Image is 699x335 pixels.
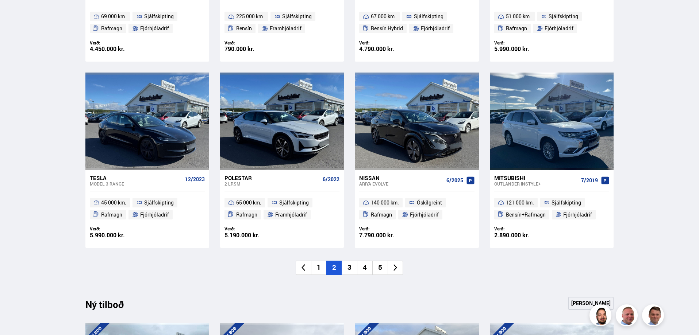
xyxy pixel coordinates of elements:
[101,198,126,207] span: 45 000 km.
[506,12,531,21] span: 51 000 km.
[236,198,261,207] span: 65 000 km.
[224,181,320,186] div: 2 LRSM
[236,12,264,21] span: 225 000 km.
[494,175,578,181] div: Mitsubishi
[224,175,320,181] div: Polestar
[140,24,169,33] span: Fjórhjóladrif
[506,198,534,207] span: 121 000 km.
[494,226,552,231] div: Verð:
[494,40,552,46] div: Verð:
[224,226,282,231] div: Verð:
[414,12,443,21] span: Sjálfskipting
[506,24,527,33] span: Rafmagn
[144,12,174,21] span: Sjálfskipting
[417,198,442,207] span: Óskilgreint
[311,261,326,275] li: 1
[617,305,639,327] img: siFngHWaQ9KaOqBr.png
[372,261,388,275] li: 5
[275,210,307,219] span: Framhjóladrif
[494,181,578,186] div: Outlander INSTYLE+
[371,210,392,219] span: Rafmagn
[359,40,417,46] div: Verð:
[490,170,614,248] a: Mitsubishi Outlander INSTYLE+ 7/2019 121 000 km. Sjálfskipting Bensín+Rafmagn Fjórhjóladrif Verð:...
[342,261,357,275] li: 3
[494,46,552,52] div: 5.990.000 kr.
[101,24,122,33] span: Rafmagn
[371,198,399,207] span: 140 000 km.
[101,210,122,219] span: Rafmagn
[90,175,182,181] div: Tesla
[359,181,443,186] div: Ariya EVOLVE
[90,226,147,231] div: Verð:
[359,46,417,52] div: 4.790.000 kr.
[357,261,372,275] li: 4
[224,46,282,52] div: 790.000 kr.
[371,24,403,33] span: Bensín Hybrid
[563,210,592,219] span: Fjórhjóladrif
[359,175,443,181] div: Nissan
[326,261,342,275] li: 2
[85,299,137,314] div: Ný tilboð
[643,305,665,327] img: FbJEzSuNWCJXmdc-.webp
[355,170,479,248] a: Nissan Ariya EVOLVE 6/2025 140 000 km. Óskilgreint Rafmagn Fjórhjóladrif Verð: 7.790.000 kr.
[568,297,614,310] a: [PERSON_NAME]
[410,210,439,219] span: Fjórhjóladrif
[323,176,339,182] span: 6/2022
[581,178,598,183] span: 7/2019
[279,198,309,207] span: Sjálfskipting
[236,24,252,33] span: Bensín
[359,232,417,238] div: 7.790.000 kr.
[446,178,463,183] span: 6/2025
[224,40,282,46] div: Verð:
[494,232,552,238] div: 2.890.000 kr.
[85,170,209,248] a: Tesla Model 3 RANGE 12/2023 45 000 km. Sjálfskipting Rafmagn Fjórhjóladrif Verð: 5.990.000 kr.
[224,232,282,238] div: 5.190.000 kr.
[90,46,147,52] div: 4.450.000 kr.
[282,12,312,21] span: Sjálfskipting
[552,198,581,207] span: Sjálfskipting
[6,3,28,25] button: Open LiveChat chat widget
[421,24,450,33] span: Fjórhjóladrif
[359,226,417,231] div: Verð:
[220,170,344,248] a: Polestar 2 LRSM 6/2022 65 000 km. Sjálfskipting Rafmagn Framhjóladrif Verð: 5.190.000 kr.
[185,176,205,182] span: 12/2023
[101,12,126,21] span: 69 000 km.
[549,12,578,21] span: Sjálfskipting
[90,40,147,46] div: Verð:
[591,305,612,327] img: nhp88E3Fdnt1Opn2.png
[270,24,302,33] span: Framhjóladrif
[545,24,573,33] span: Fjórhjóladrif
[90,181,182,186] div: Model 3 RANGE
[144,198,174,207] span: Sjálfskipting
[371,12,396,21] span: 67 000 km.
[90,232,147,238] div: 5.990.000 kr.
[506,210,546,219] span: Bensín+Rafmagn
[140,210,169,219] span: Fjórhjóladrif
[236,210,257,219] span: Rafmagn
